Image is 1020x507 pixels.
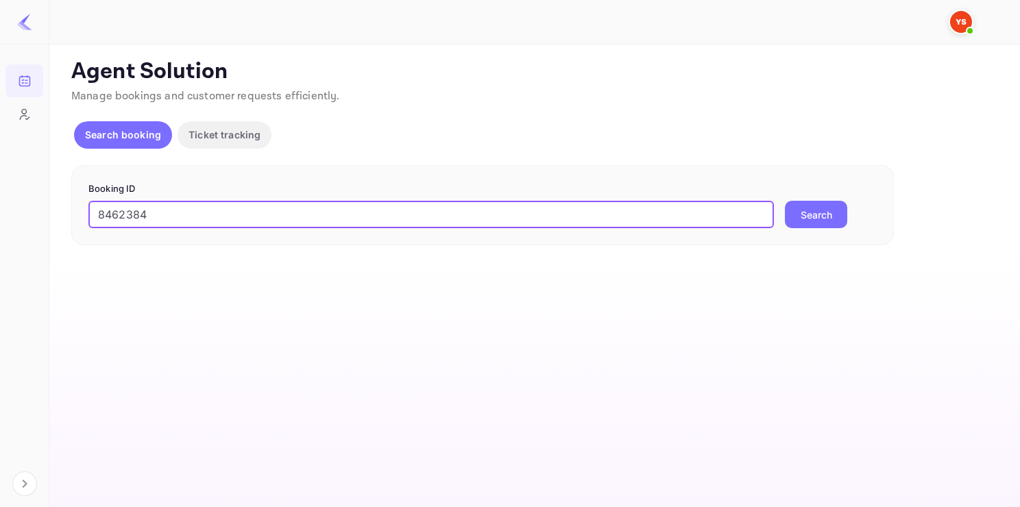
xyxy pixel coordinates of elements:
[5,64,43,96] a: Bookings
[5,98,43,129] a: Customers
[71,89,340,103] span: Manage bookings and customer requests efficiently.
[88,182,877,196] p: Booking ID
[950,11,972,33] img: Yandex Support
[16,14,33,30] img: LiteAPI
[189,127,260,142] p: Ticket tracking
[785,201,847,228] button: Search
[88,201,774,228] input: Enter Booking ID (e.g., 63782194)
[85,127,161,142] p: Search booking
[71,58,995,86] p: Agent Solution
[12,471,37,496] button: Expand navigation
